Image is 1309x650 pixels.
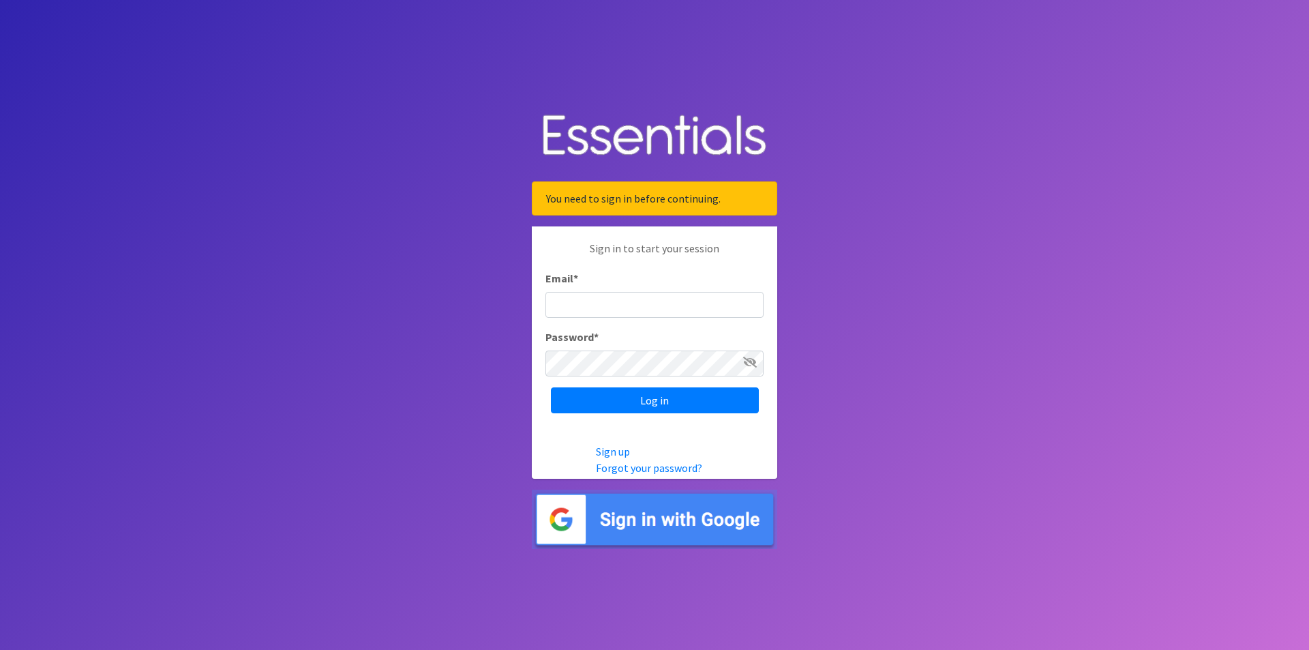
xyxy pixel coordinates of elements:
[545,329,599,345] label: Password
[573,271,578,285] abbr: required
[532,181,777,216] div: You need to sign in before continuing.
[532,101,777,171] img: Human Essentials
[545,240,764,270] p: Sign in to start your session
[596,461,702,475] a: Forgot your password?
[594,330,599,344] abbr: required
[551,387,759,413] input: Log in
[545,270,578,286] label: Email
[596,445,630,458] a: Sign up
[532,490,777,549] img: Sign in with Google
